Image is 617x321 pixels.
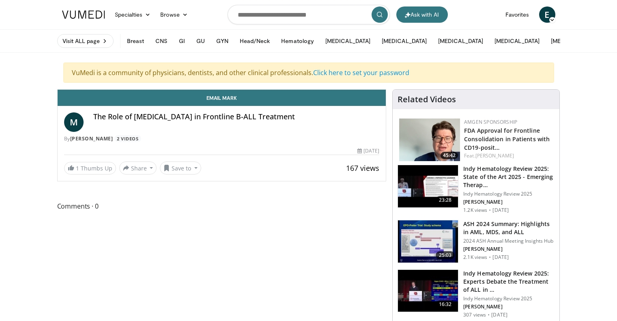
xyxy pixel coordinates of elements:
a: [PERSON_NAME] [475,152,514,159]
a: Browse [155,6,193,23]
input: Search topics, interventions [228,5,390,24]
a: [PERSON_NAME] [70,135,113,142]
p: [DATE] [491,312,507,318]
h4: Related Videos [398,95,456,104]
a: Visit ALL page [57,34,114,48]
button: GYN [211,33,233,49]
span: 167 views [346,163,379,173]
div: By [64,135,380,142]
p: 2024 ASH Annual Meeting Insights Hub [463,238,555,244]
p: 1.2K views [463,207,487,213]
a: Favorites [501,6,534,23]
button: [MEDICAL_DATA] [377,33,432,49]
h3: Indy Hematology Review 2025: State of the Art 2025 - Emerging Therap… [463,165,555,189]
a: 16:32 Indy Hematology Review 2025: Experts Debate the Treatment of ALL in … Indy Hematology Revie... [398,269,555,318]
button: Save to [160,162,201,175]
img: VuMedi Logo [62,11,105,19]
h4: The Role of [MEDICAL_DATA] in Frontline B-ALL Treatment [93,112,380,121]
button: GI [174,33,190,49]
a: M [64,112,84,132]
h3: ASH 2024 Summary: Highlights in AML, MDS, and ALL [463,220,555,236]
p: [DATE] [492,254,509,261]
div: Feat. [464,152,553,159]
a: 23:28 Indy Hematology Review 2025: State of the Art 2025 - Emerging Therap… Indy Hematology Revie... [398,165,555,213]
button: [MEDICAL_DATA] [320,33,375,49]
p: Indy Hematology Review 2025 [463,191,555,197]
p: [PERSON_NAME] [463,304,555,310]
img: dfecf537-d4a4-4a47-8610-d62fe50ce9e0.150x105_q85_crop-smart_upscale.jpg [398,165,458,207]
span: Comments 0 [57,201,387,211]
div: · [489,254,491,261]
h3: Indy Hematology Review 2025: Experts Debate the Treatment of ALL in … [463,269,555,294]
a: Specialties [110,6,156,23]
p: [PERSON_NAME] [463,246,555,252]
span: 23:28 [436,196,455,204]
button: Head/Neck [235,33,275,49]
button: CNS [150,33,172,49]
p: [PERSON_NAME] [463,199,555,205]
button: [MEDICAL_DATA] [546,33,601,49]
p: [DATE] [492,207,509,213]
a: Amgen Sponsorship [464,118,517,125]
a: 2 Videos [114,135,141,142]
a: FDA Approval for Frontline Consolidation in Patients with CD19-posit… [464,127,550,151]
a: 1 Thumbs Up [64,162,116,175]
button: Share [119,162,157,175]
div: · [488,312,490,318]
div: [DATE] [357,147,379,155]
span: 25:03 [436,251,455,259]
p: 307 views [463,312,486,318]
a: E [539,6,555,23]
span: 1 [76,164,79,172]
button: Ask with AI [396,6,448,23]
p: Indy Hematology Review 2025 [463,295,555,302]
a: Click here to set your password [313,68,409,77]
button: GU [191,33,210,49]
img: 09e014a9-d433-4d89-b240-0b9e019fa8dc.150x105_q85_crop-smart_upscale.jpg [398,220,458,263]
span: 45:42 [441,152,458,159]
div: VuMedi is a community of physicians, dentists, and other clinical professionals. [63,62,554,83]
img: b2ec6bb9-447f-4f2d-b34c-6766e16e6359.150x105_q85_crop-smart_upscale.jpg [398,270,458,312]
button: Breast [122,33,149,49]
span: 16:32 [436,300,455,308]
a: 25:03 ASH 2024 Summary: Highlights in AML, MDS, and ALL 2024 ASH Annual Meeting Insights Hub [PER... [398,220,555,263]
a: 45:42 [399,118,460,161]
a: Email Mark [58,90,386,106]
p: 2.1K views [463,254,487,261]
button: Hematology [276,33,319,49]
div: · [489,207,491,213]
img: 0487cae3-be8e-480d-8894-c5ed9a1cba93.png.150x105_q85_crop-smart_upscale.png [399,118,460,161]
button: [MEDICAL_DATA] [433,33,488,49]
button: [MEDICAL_DATA] [490,33,544,49]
